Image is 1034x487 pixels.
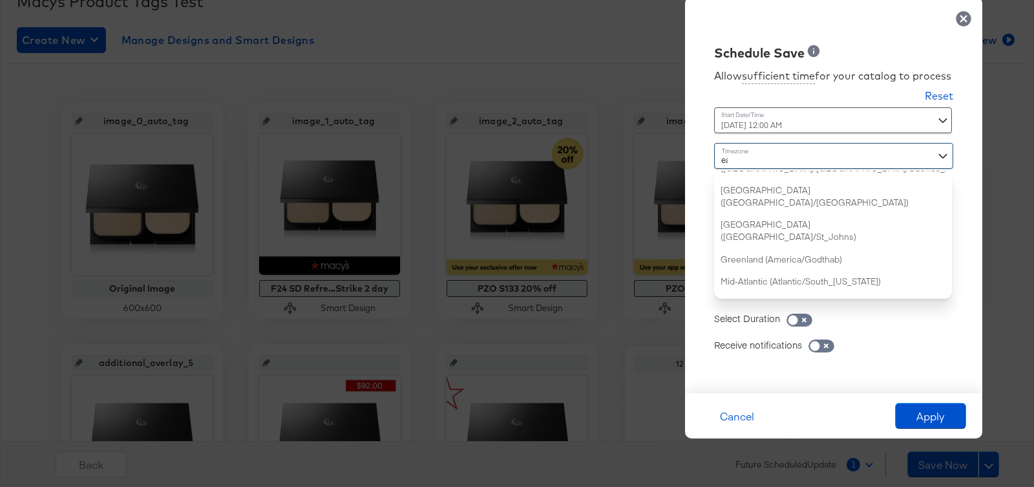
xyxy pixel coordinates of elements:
div: Allow for your catalog to process [714,69,953,84]
div: Reset [925,89,953,103]
button: Cancel [701,403,772,429]
div: Mid-Atlantic (Atlantic/South_Georgia) [714,270,952,293]
div: Schedule Save [714,44,805,63]
div: Receive notifications [714,338,802,351]
div: Cape Verde Is. (Atlantic/Cape_Verde) [714,293,952,316]
button: Reset [925,89,953,107]
div: Select Duration [714,312,780,325]
div: Newfoundland (America/St_Johns) [714,213,952,248]
div: sufficient time [742,69,815,84]
div: Montevideo (America/Montevideo) [714,179,952,213]
div: Greenland (America/Godthab) [714,248,952,271]
button: Apply [895,403,966,429]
